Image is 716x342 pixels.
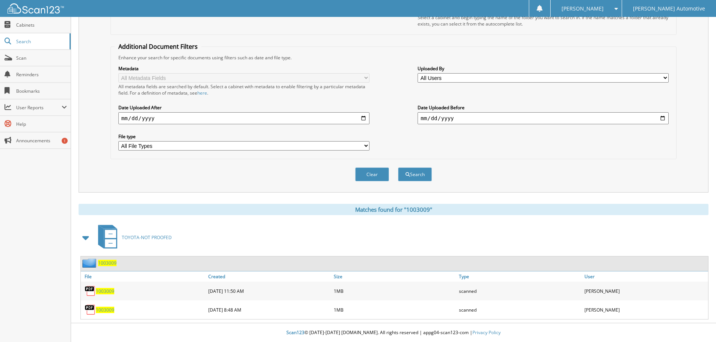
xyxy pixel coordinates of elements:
button: Clear [355,167,389,181]
span: [PERSON_NAME] [562,6,604,11]
span: Bookmarks [16,88,67,94]
div: 1MB [332,283,457,298]
a: Privacy Policy [472,329,501,336]
a: Size [332,271,457,282]
a: here [197,90,207,96]
a: Type [457,271,583,282]
span: Scan123 [286,329,304,336]
img: folder2.png [82,258,98,268]
div: scanned [457,283,583,298]
span: Cabinets [16,22,67,28]
div: Matches found for "1003009" [79,204,708,215]
div: All metadata fields are searched by default. Select a cabinet with metadata to enable filtering b... [118,83,369,96]
a: File [81,271,206,282]
button: Search [398,167,432,181]
label: Uploaded By [418,65,669,72]
label: File type [118,133,369,140]
div: © [DATE]-[DATE] [DOMAIN_NAME]. All rights reserved | appg04-scan123-com | [71,324,716,342]
div: scanned [457,302,583,317]
a: 1003009 [98,260,117,266]
div: 1 [62,138,68,144]
label: Date Uploaded After [118,104,369,111]
div: [DATE] 8:48 AM [206,302,332,317]
div: [DATE] 11:50 AM [206,283,332,298]
a: 1003009 [96,307,114,313]
span: Scan [16,55,67,61]
a: Created [206,271,332,282]
input: end [418,112,669,124]
div: [PERSON_NAME] [583,302,708,317]
input: start [118,112,369,124]
a: TOYOTA-NOT PROOFED [94,223,172,252]
label: Date Uploaded Before [418,104,669,111]
div: 1MB [332,302,457,317]
div: Select a cabinet and begin typing the name of the folder you want to search in. If the name match... [418,14,669,27]
div: Enhance your search for specific documents using filters such as date and file type. [115,54,672,61]
iframe: Chat Widget [678,306,716,342]
span: Announcements [16,137,67,144]
span: Reminders [16,71,67,78]
span: [PERSON_NAME] Automotive [633,6,705,11]
img: scan123-logo-white.svg [8,3,64,14]
a: User [583,271,708,282]
legend: Additional Document Filters [115,42,201,51]
div: [PERSON_NAME] [583,283,708,298]
span: TOYOTA-NOT PROOFED [122,234,172,241]
span: Help [16,121,67,127]
a: 1003009 [96,288,114,294]
span: Search [16,38,66,45]
img: PDF.png [85,304,96,315]
img: PDF.png [85,285,96,297]
label: Metadata [118,65,369,72]
span: User Reports [16,104,62,111]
